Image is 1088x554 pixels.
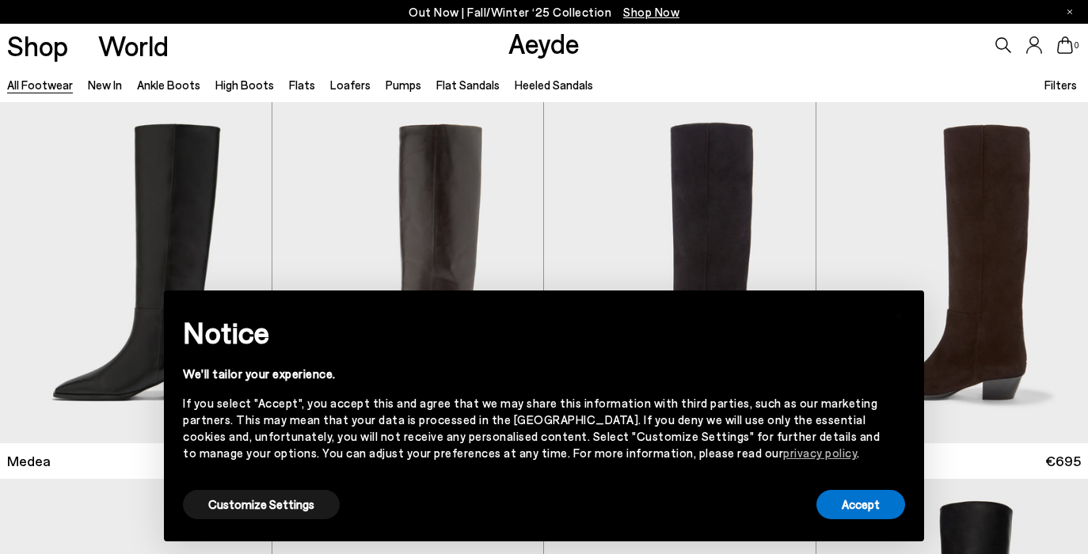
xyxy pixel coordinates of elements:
[183,366,880,382] div: We'll tailor your experience.
[1044,78,1077,92] span: Filters
[783,446,857,460] a: privacy policy
[1057,36,1073,54] a: 0
[1073,41,1081,50] span: 0
[137,78,200,92] a: Ankle Boots
[880,295,918,333] button: Close this notice
[330,78,371,92] a: Loafers
[7,78,73,92] a: All Footwear
[409,2,679,22] p: Out Now | Fall/Winter ‘25 Collection
[508,26,580,59] a: Aeyde
[893,302,904,325] span: ×
[816,490,905,519] button: Accept
[1045,451,1081,471] span: €695
[544,102,816,443] img: Medea Suede Knee-High Boots
[215,78,274,92] a: High Boots
[289,78,315,92] a: Flats
[98,32,169,59] a: World
[386,78,421,92] a: Pumps
[272,102,544,443] img: Medea Knee-High Boots
[7,32,68,59] a: Shop
[183,490,340,519] button: Customize Settings
[183,312,880,353] h2: Notice
[436,78,500,92] a: Flat Sandals
[515,78,593,92] a: Heeled Sandals
[88,78,122,92] a: New In
[7,451,51,471] span: Medea
[623,5,679,19] span: Navigate to /collections/new-in
[183,395,880,461] div: If you select "Accept", you accept this and agree that we may share this information with third p...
